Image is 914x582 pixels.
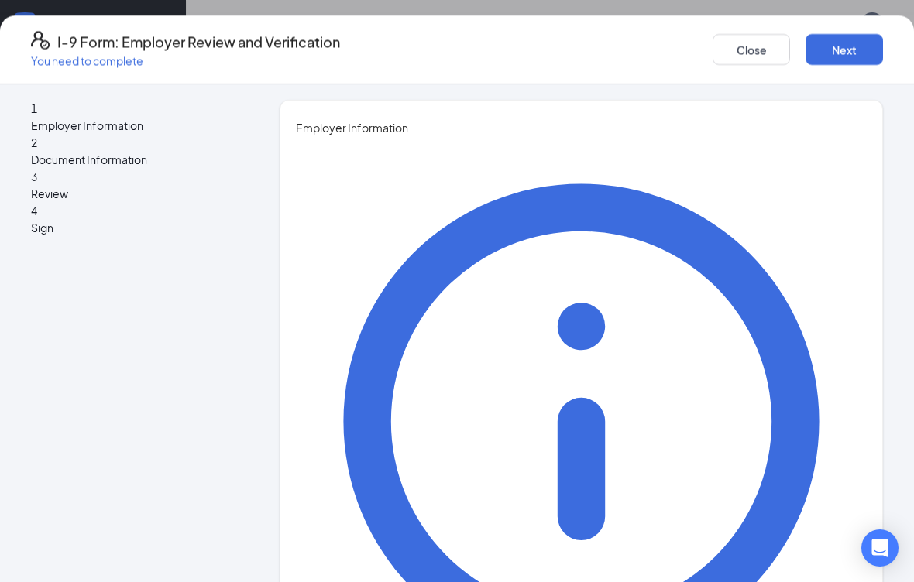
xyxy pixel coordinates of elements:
span: Employer Information [296,119,867,136]
span: Review [31,185,244,202]
span: Employer Information [31,117,244,134]
span: 2 [31,135,37,149]
svg: FormI9EVerifyIcon [31,31,50,50]
span: Sign [31,219,244,236]
div: Open Intercom Messenger [861,529,899,567]
h4: I-9 Form: Employer Review and Verification [57,31,340,53]
span: 4 [31,204,37,217]
span: 1 [31,101,37,115]
span: 3 [31,169,37,183]
button: Next [806,34,883,65]
button: Close [713,34,790,65]
span: Document Information [31,151,244,168]
p: You need to complete [31,53,340,68]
